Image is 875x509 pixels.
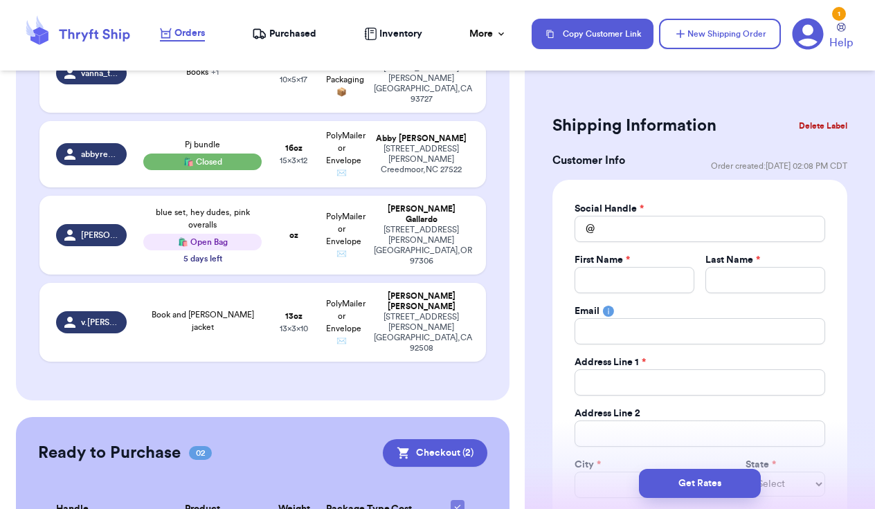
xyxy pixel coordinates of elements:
label: Email [575,304,599,318]
div: Abby [PERSON_NAME] [374,133,469,144]
span: Book and [PERSON_NAME] jacket [152,311,254,331]
a: Inventory [364,27,422,41]
label: Last Name [705,253,760,267]
button: New Shipping Order [659,19,781,49]
span: Inventory [379,27,422,41]
span: 02 [189,446,212,460]
span: Help [829,35,853,51]
span: blue set, hey dudes, pink overalls [156,208,250,229]
button: Checkout (2) [383,439,487,467]
button: Delete Label [793,111,853,141]
span: Books [186,68,219,76]
div: [STREET_ADDRESS][PERSON_NAME] [GEOGRAPHIC_DATA] , CA 92508 [374,312,469,353]
button: Get Rates [639,469,761,498]
span: 10 x 5 x 17 [280,75,307,84]
div: [STREET_ADDRESS][PERSON_NAME] [GEOGRAPHIC_DATA] , OR 97306 [374,225,469,266]
label: First Name [575,253,630,267]
div: [STREET_ADDRESS][PERSON_NAME] Creedmoor , NC 27522 [374,144,469,175]
div: 🛍️ Open Bag [143,234,261,250]
label: Social Handle [575,202,644,216]
label: Address Line 2 [575,407,640,420]
span: v.[PERSON_NAME].r [81,317,119,328]
h2: Ready to Purchase [38,442,181,464]
span: Orders [174,26,205,40]
span: PolyMailer or Envelope ✉️ [326,299,366,345]
div: [STREET_ADDRESS][PERSON_NAME] [GEOGRAPHIC_DATA] , CA 93727 [374,63,469,104]
span: PolyMailer or Envelope ✉️ [326,131,366,177]
div: 5 days left [183,253,222,264]
strong: 16 oz [285,144,303,152]
a: Orders [160,26,205,41]
div: [PERSON_NAME] Gallardo [374,204,469,225]
span: [PERSON_NAME] [81,230,119,241]
span: Pj bundle [185,140,220,149]
div: 1 [832,7,846,21]
button: Copy Customer Link [532,19,653,49]
a: Purchased [252,27,316,41]
div: [PERSON_NAME] [PERSON_NAME] [374,291,469,312]
span: PolyMailer or Envelope ✉️ [326,212,366,258]
span: + 1 [211,68,219,76]
span: 13 x 3 x 10 [280,324,308,333]
strong: oz [289,231,298,239]
span: abbyrenejohnson [81,149,119,160]
label: Address Line 1 [575,355,646,369]
div: 🛍️ Closed [143,154,261,170]
h2: Shipping Information [552,115,716,137]
span: Purchased [269,27,316,41]
div: More [469,27,507,41]
a: Help [829,23,853,51]
div: @ [575,216,595,242]
strong: 13 oz [285,312,303,320]
a: 1 [792,18,824,50]
span: vanna_the_ordinary [81,68,119,79]
span: 15 x 3 x 12 [280,156,307,165]
span: Order created: [DATE] 02:08 PM CDT [711,160,847,172]
h3: Customer Info [552,152,625,169]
